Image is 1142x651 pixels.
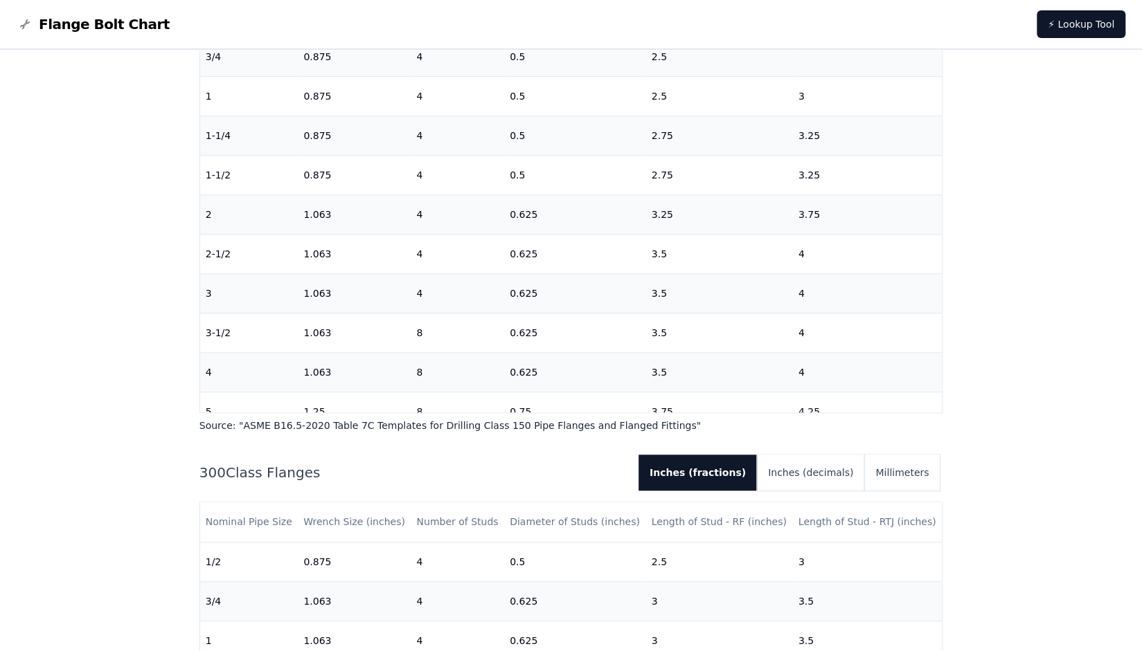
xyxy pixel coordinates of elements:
td: 0.875 [298,37,411,77]
td: 1 [200,77,298,116]
td: 4 [793,313,943,353]
span: Flange Bolt Chart [39,15,170,34]
td: 3.5 [646,274,793,313]
td: 1/2 [200,542,298,581]
td: 0.5 [504,116,646,156]
td: 0.625 [504,195,646,235]
td: 0.875 [298,542,411,581]
td: 4 [411,235,504,274]
td: 3.75 [646,392,793,432]
td: 3 [793,542,943,581]
button: Millimeters [864,455,940,490]
td: 0.875 [298,156,411,195]
td: 1.063 [298,274,411,313]
button: Inches (fractions) [639,455,757,490]
td: 4 [411,77,504,116]
td: 3.5 [793,581,943,621]
td: 3.25 [793,116,943,156]
td: 3.5 [646,313,793,353]
td: 0.5 [504,77,646,116]
a: ⚡ Lookup Tool [1037,10,1125,38]
td: 2.75 [646,116,793,156]
td: 4 [411,156,504,195]
th: Length of Stud - RTJ (inches) [793,502,943,542]
td: 0.5 [504,156,646,195]
td: 1.063 [298,235,411,274]
td: 4 [411,195,504,235]
td: 4 [411,37,504,77]
th: Nominal Pipe Size [200,502,298,542]
th: Number of Studs [411,502,504,542]
td: 2 [200,195,298,235]
button: Inches (decimals) [757,455,864,490]
td: 1.063 [298,195,411,235]
td: 3/4 [200,581,298,621]
td: 1.063 [298,353,411,392]
th: Length of Stud - RF (inches) [646,502,793,542]
td: 4 [200,353,298,392]
td: 4 [411,542,504,581]
td: 3.25 [793,156,943,195]
td: 3 [793,77,943,116]
td: 3.75 [793,195,943,235]
td: 0.625 [504,353,646,392]
td: 1.063 [298,313,411,353]
td: 2.5 [646,77,793,116]
td: 3 [200,274,298,313]
td: 0.625 [504,274,646,313]
td: 2.75 [646,156,793,195]
td: 4 [411,116,504,156]
td: 8 [411,392,504,432]
td: 0.625 [504,581,646,621]
td: 3 [646,581,793,621]
td: 1.063 [298,581,411,621]
td: 8 [411,353,504,392]
td: 4 [793,353,943,392]
td: 0.625 [504,313,646,353]
td: 0.75 [504,392,646,432]
td: 0.5 [504,542,646,581]
td: 8 [411,313,504,353]
p: Source: " ASME B16.5-2020 Table 7C Templates for Drilling Class 150 Pipe Flanges and Flanged Fitt... [199,419,943,432]
td: 2.5 [646,542,793,581]
td: 0.875 [298,116,411,156]
td: 2-1/2 [200,235,298,274]
th: Wrench Size (inches) [298,502,411,542]
td: 5 [200,392,298,432]
td: 1-1/2 [200,156,298,195]
a: Flange Bolt Chart LogoFlange Bolt Chart [17,15,170,34]
td: 3.5 [646,353,793,392]
td: 0.5 [504,37,646,77]
td: 3-1/2 [200,313,298,353]
td: 3/4 [200,37,298,77]
h2: 300 Class Flanges [199,463,627,482]
th: Diameter of Studs (inches) [504,502,646,542]
td: 1.25 [298,392,411,432]
td: 2.5 [646,37,793,77]
td: 4 [411,581,504,621]
td: 3.25 [646,195,793,235]
td: 0.875 [298,77,411,116]
td: 4 [793,235,943,274]
td: 0.625 [504,235,646,274]
td: 3.5 [646,235,793,274]
td: 1-1/4 [200,116,298,156]
td: 4 [793,274,943,313]
td: 4 [411,274,504,313]
td: 4.25 [793,392,943,432]
img: Flange Bolt Chart Logo [17,16,33,33]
